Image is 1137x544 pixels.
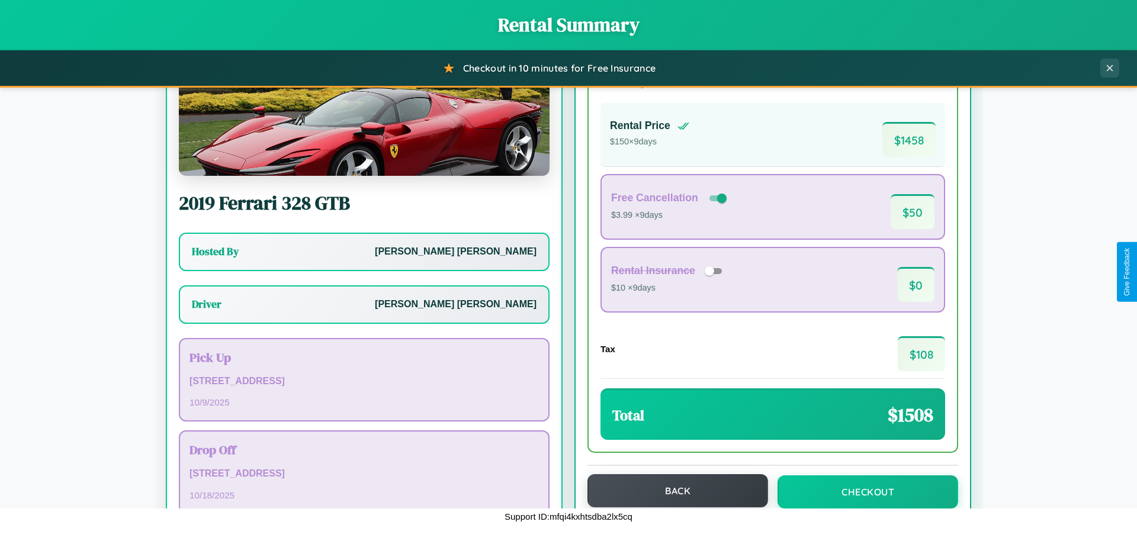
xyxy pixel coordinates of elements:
[179,190,550,216] h2: 2019 Ferrari 328 GTB
[611,281,726,296] p: $10 × 9 days
[611,208,729,223] p: $3.99 × 9 days
[898,336,945,371] span: $ 108
[375,243,537,260] p: [PERSON_NAME] [PERSON_NAME]
[192,297,221,311] h3: Driver
[611,192,698,204] h4: Free Cancellation
[463,62,656,74] span: Checkout in 10 minutes for Free Insurance
[375,296,537,313] p: [PERSON_NAME] [PERSON_NAME]
[189,349,539,366] h3: Pick Up
[192,244,239,259] h3: Hosted By
[189,487,539,503] p: 10 / 18 / 2025
[612,405,644,425] h3: Total
[1123,248,1131,296] div: Give Feedback
[888,402,933,428] span: $ 1508
[505,508,632,524] p: Support ID: mfqi4kxhtsdba2lx5cq
[891,194,934,229] span: $ 50
[610,120,670,132] h4: Rental Price
[610,134,689,150] p: $ 150 × 9 days
[600,344,615,354] h4: Tax
[12,12,1125,38] h1: Rental Summary
[189,394,539,410] p: 10 / 9 / 2025
[189,373,539,390] p: [STREET_ADDRESS]
[189,465,539,482] p: [STREET_ADDRESS]
[778,475,958,508] button: Checkout
[179,57,550,176] img: Ferrari 328 GTB
[897,267,934,302] span: $ 0
[882,122,936,157] span: $ 1458
[611,265,695,277] h4: Rental Insurance
[189,441,539,458] h3: Drop Off
[587,474,768,507] button: Back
